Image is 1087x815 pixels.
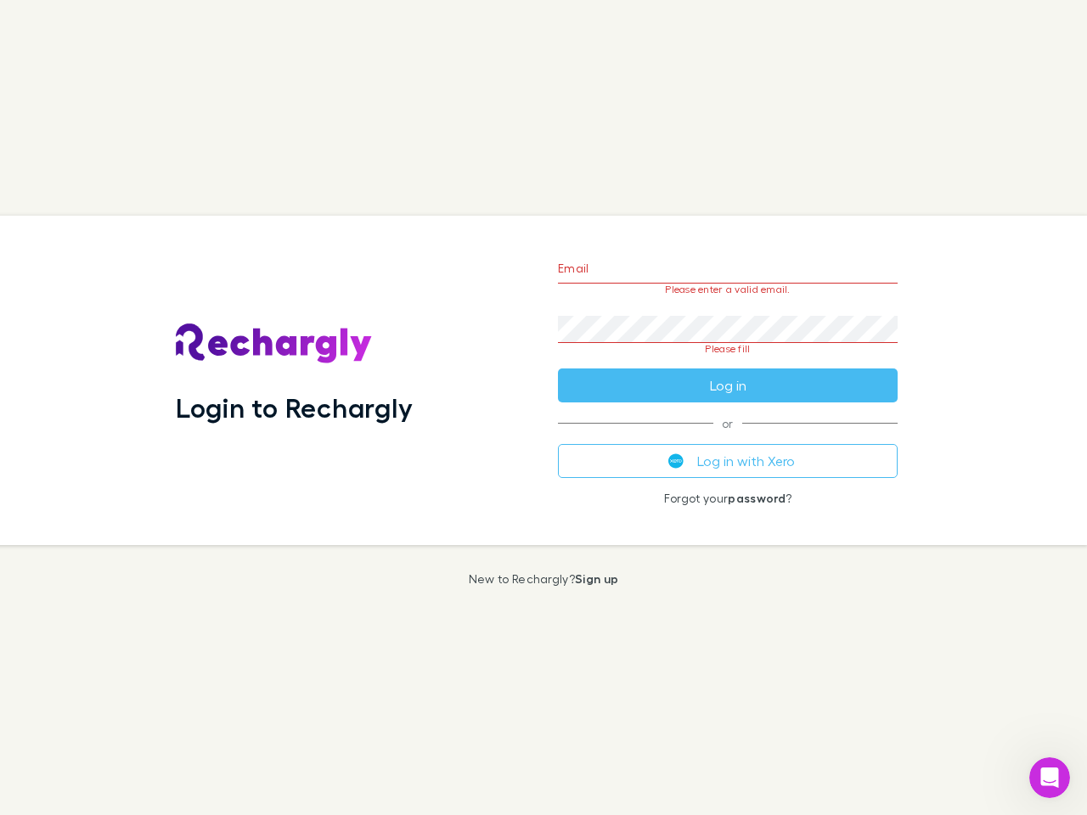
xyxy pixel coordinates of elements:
[558,343,898,355] p: Please fill
[1029,757,1070,798] iframe: Intercom live chat
[469,572,619,586] p: New to Rechargly?
[558,444,898,478] button: Log in with Xero
[668,453,684,469] img: Xero's logo
[575,571,618,586] a: Sign up
[176,391,413,424] h1: Login to Rechargly
[176,323,373,364] img: Rechargly's Logo
[558,368,898,402] button: Log in
[728,491,786,505] a: password
[558,284,898,295] p: Please enter a valid email.
[558,423,898,424] span: or
[558,492,898,505] p: Forgot your ?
